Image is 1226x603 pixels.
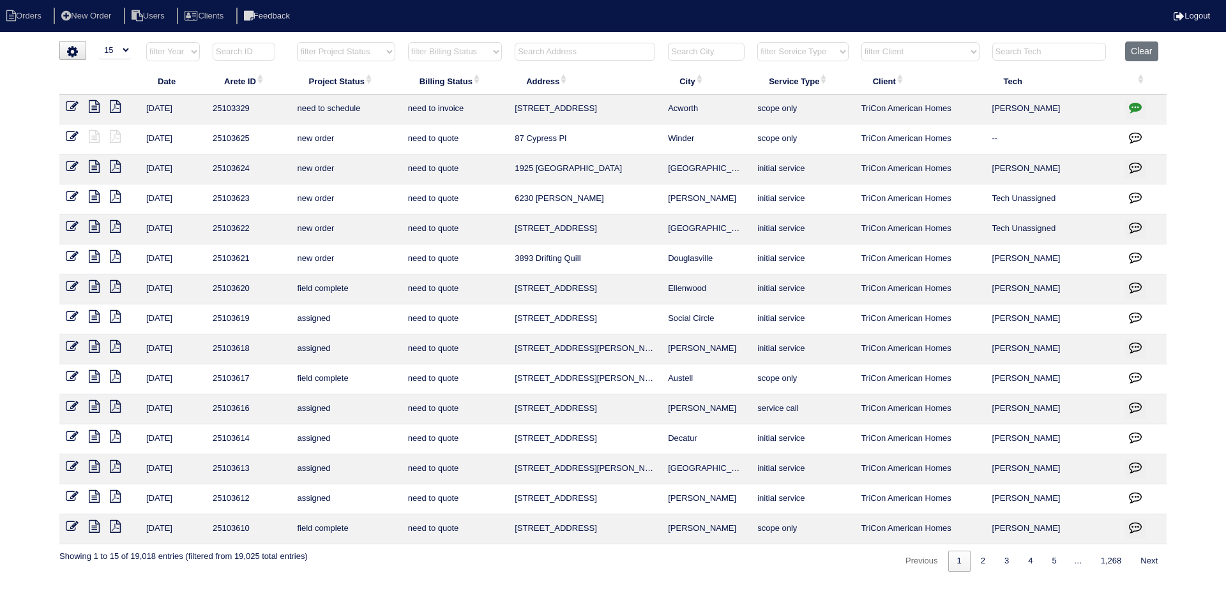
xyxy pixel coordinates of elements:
[751,394,854,424] td: service call
[1125,41,1158,61] button: Clear
[986,274,1119,304] td: [PERSON_NAME]
[751,244,854,274] td: initial service
[855,184,986,214] td: TriCon American Homes
[855,304,986,334] td: TriCon American Homes
[508,334,662,364] td: [STREET_ADDRESS][PERSON_NAME]
[855,214,986,244] td: TriCon American Homes
[751,304,854,334] td: initial service
[662,214,751,244] td: [GEOGRAPHIC_DATA]
[1119,68,1167,94] th: : activate to sort column ascending
[995,551,1018,572] a: 3
[140,424,206,454] td: [DATE]
[206,124,291,154] td: 25103625
[751,94,854,124] td: scope only
[140,394,206,424] td: [DATE]
[140,364,206,394] td: [DATE]
[855,364,986,394] td: TriCon American Homes
[206,364,291,394] td: 25103617
[402,214,508,244] td: need to quote
[206,394,291,424] td: 25103616
[855,154,986,184] td: TriCon American Homes
[206,484,291,514] td: 25103612
[140,184,206,214] td: [DATE]
[402,154,508,184] td: need to quote
[508,454,662,484] td: [STREET_ADDRESS][PERSON_NAME]
[140,154,206,184] td: [DATE]
[662,68,751,94] th: City: activate to sort column ascending
[206,68,291,94] th: Arete ID: activate to sort column ascending
[140,514,206,544] td: [DATE]
[751,364,854,394] td: scope only
[140,244,206,274] td: [DATE]
[206,334,291,364] td: 25103618
[662,274,751,304] td: Ellenwood
[986,424,1119,454] td: [PERSON_NAME]
[291,214,401,244] td: new order
[291,124,401,154] td: new order
[402,94,508,124] td: need to invoice
[402,454,508,484] td: need to quote
[855,394,986,424] td: TriCon American Homes
[291,424,401,454] td: assigned
[662,184,751,214] td: [PERSON_NAME]
[291,244,401,274] td: new order
[668,43,745,61] input: Search City
[402,484,508,514] td: need to quote
[751,214,854,244] td: initial service
[1019,551,1041,572] a: 4
[986,304,1119,334] td: [PERSON_NAME]
[986,68,1119,94] th: Tech
[751,334,854,364] td: initial service
[140,94,206,124] td: [DATE]
[402,274,508,304] td: need to quote
[291,454,401,484] td: assigned
[751,154,854,184] td: initial service
[855,424,986,454] td: TriCon American Homes
[140,484,206,514] td: [DATE]
[140,334,206,364] td: [DATE]
[986,244,1119,274] td: [PERSON_NAME]
[508,214,662,244] td: [STREET_ADDRESS]
[124,11,175,20] a: Users
[402,334,508,364] td: need to quote
[291,184,401,214] td: new order
[508,154,662,184] td: 1925 [GEOGRAPHIC_DATA]
[662,454,751,484] td: [GEOGRAPHIC_DATA]
[206,304,291,334] td: 25103619
[986,364,1119,394] td: [PERSON_NAME]
[508,394,662,424] td: [STREET_ADDRESS]
[662,424,751,454] td: Decatur
[291,94,401,124] td: need to schedule
[54,8,121,25] li: New Order
[140,68,206,94] th: Date
[206,424,291,454] td: 25103614
[986,394,1119,424] td: [PERSON_NAME]
[986,454,1119,484] td: [PERSON_NAME]
[751,184,854,214] td: initial service
[855,94,986,124] td: TriCon American Homes
[662,484,751,514] td: [PERSON_NAME]
[986,514,1119,544] td: [PERSON_NAME]
[402,304,508,334] td: need to quote
[291,274,401,304] td: field complete
[206,274,291,304] td: 25103620
[206,184,291,214] td: 25103623
[291,68,401,94] th: Project Status: activate to sort column ascending
[124,8,175,25] li: Users
[1174,11,1210,20] a: Logout
[59,544,308,562] div: Showing 1 to 15 of 19,018 entries (filtered from 19,025 total entries)
[206,244,291,274] td: 25103621
[751,68,854,94] th: Service Type: activate to sort column ascending
[986,334,1119,364] td: [PERSON_NAME]
[986,94,1119,124] td: [PERSON_NAME]
[662,94,751,124] td: Acworth
[986,154,1119,184] td: [PERSON_NAME]
[1043,551,1065,572] a: 5
[855,484,986,514] td: TriCon American Homes
[855,124,986,154] td: TriCon American Homes
[751,454,854,484] td: initial service
[1066,556,1091,565] span: …
[54,11,121,20] a: New Order
[855,454,986,484] td: TriCon American Homes
[206,454,291,484] td: 25103613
